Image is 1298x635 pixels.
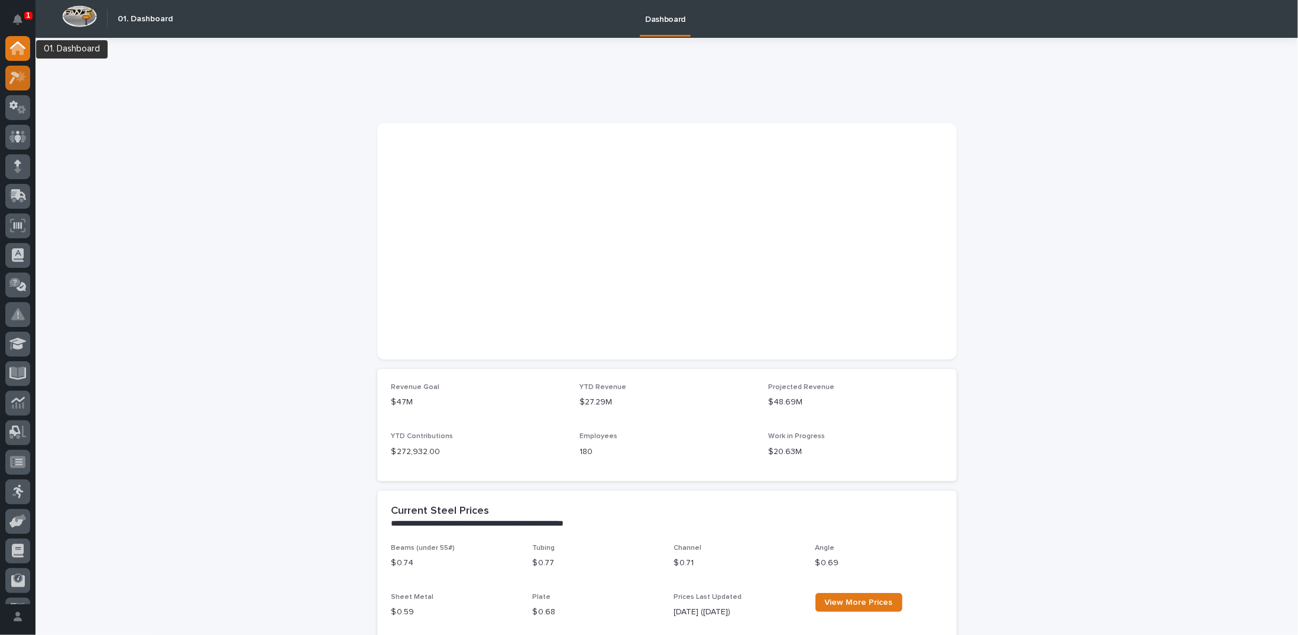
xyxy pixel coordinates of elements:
p: $ 0.77 [533,557,660,569]
span: Projected Revenue [768,384,834,391]
p: 1 [26,11,30,20]
span: Prices Last Updated [674,594,742,601]
img: Workspace Logo [62,5,97,27]
p: $ 0.59 [391,606,519,618]
span: Plate [533,594,551,601]
p: $ 0.71 [674,557,801,569]
p: [DATE] ([DATE]) [674,606,801,618]
span: Work in Progress [768,433,825,440]
span: Employees [580,433,617,440]
p: 180 [580,446,754,458]
span: Revenue Goal [391,384,440,391]
p: $ 0.74 [391,557,519,569]
span: View More Prices [825,598,893,607]
p: $27.29M [580,396,754,409]
span: Sheet Metal [391,594,434,601]
span: Channel [674,545,702,552]
p: $48.69M [768,396,943,409]
span: Tubing [533,545,555,552]
span: Beams (under 55#) [391,545,455,552]
p: $47M [391,396,566,409]
p: $ 0.68 [533,606,660,618]
a: View More Prices [815,593,902,612]
p: $ 0.69 [815,557,943,569]
p: $20.63M [768,446,943,458]
span: YTD Revenue [580,384,626,391]
button: Notifications [5,7,30,32]
p: $ 272,932.00 [391,446,566,458]
span: YTD Contributions [391,433,454,440]
div: Notifications1 [15,14,30,33]
h2: Current Steel Prices [391,505,490,518]
span: Angle [815,545,835,552]
h2: 01. Dashboard [118,14,173,24]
